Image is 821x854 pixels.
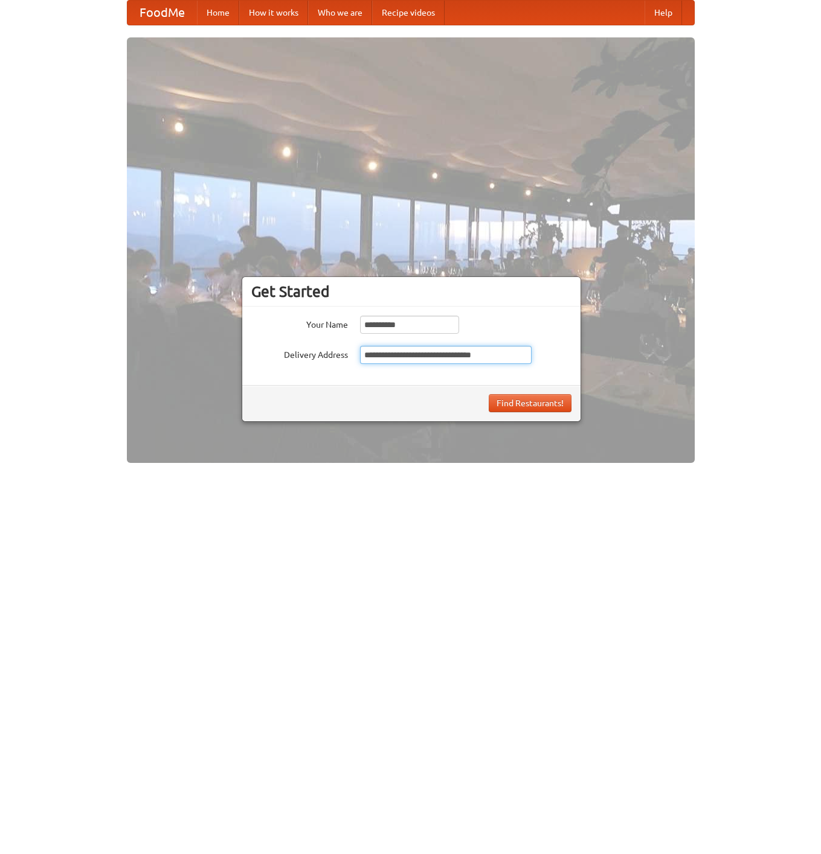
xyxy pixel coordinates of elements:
a: Who we are [308,1,372,25]
a: How it works [239,1,308,25]
label: Your Name [251,316,348,331]
a: Recipe videos [372,1,445,25]
a: FoodMe [127,1,197,25]
a: Help [645,1,682,25]
label: Delivery Address [251,346,348,361]
button: Find Restaurants! [489,394,571,412]
h3: Get Started [251,282,571,301]
a: Home [197,1,239,25]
